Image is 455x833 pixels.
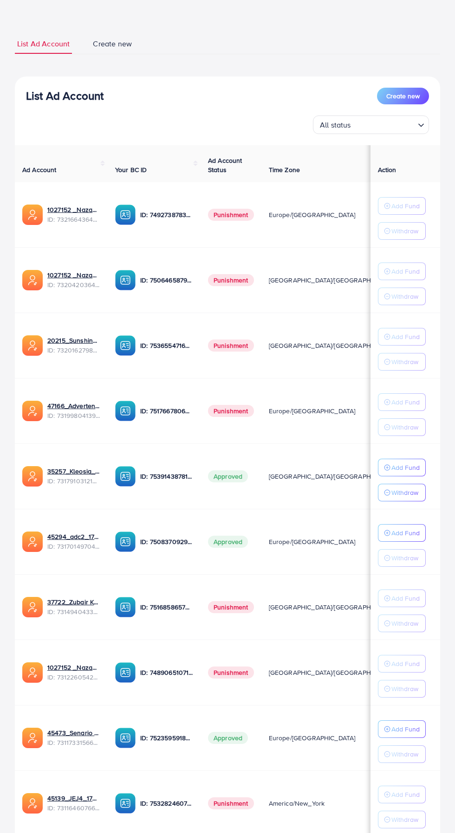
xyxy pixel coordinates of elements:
[391,462,420,473] p: Add Fund
[26,89,104,103] h3: List Ad Account
[391,266,420,277] p: Add Fund
[22,532,43,552] img: ic-ads-acc.e4c84228.svg
[377,88,429,104] button: Create new
[378,786,426,803] button: Add Fund
[115,728,136,748] img: ic-ba-acc.ded83a64.svg
[47,663,100,682] div: <span class='underline'>1027152 _Nazaagency_001</span></br>7312260542003986433
[47,532,100,551] div: <span class='underline'>45294_adc2_1703625333010</span></br>7317014970415923202
[378,393,426,411] button: Add Fund
[47,401,100,410] a: 47166_Advertentieaccount_Jubelle_1704315769821
[378,720,426,738] button: Add Fund
[378,165,396,174] span: Action
[140,209,193,220] p: ID: 7492738783637520401
[47,728,100,737] a: 45473_Senario ad account_1702395564412
[318,118,353,132] span: All status
[378,197,426,215] button: Add Fund
[140,340,193,351] p: ID: 7536554716026060816
[391,749,418,760] p: Withdraw
[47,336,100,345] a: 20215_Sunshine Jewellery_1704358224476
[47,467,100,486] div: <span class='underline'>35257_Kleosia_1703833792414</span></br>7317910312148156418
[269,165,300,174] span: Time Zone
[378,418,426,436] button: Withdraw
[47,270,100,280] a: 1027152 _Nazaagency_oldaccount_004
[115,205,136,225] img: ic-ba-acc.ded83a64.svg
[208,156,242,174] span: Ad Account Status
[208,470,248,482] span: Approved
[391,200,420,211] p: Add Fund
[378,263,426,280] button: Add Fund
[269,733,356,743] span: Europe/[GEOGRAPHIC_DATA]
[391,724,420,735] p: Add Fund
[391,527,420,538] p: Add Fund
[208,209,254,221] span: Punishment
[386,91,420,101] span: Create new
[208,732,248,744] span: Approved
[47,476,100,486] span: ID: 7317910312148156418
[17,38,70,49] span: List Ad Account
[378,288,426,305] button: Withdraw
[22,793,43,814] img: ic-ads-acc.e4c84228.svg
[22,662,43,683] img: ic-ads-acc.e4c84228.svg
[47,673,100,682] span: ID: 7312260542003986433
[208,601,254,613] span: Punishment
[269,668,398,677] span: [GEOGRAPHIC_DATA]/[GEOGRAPHIC_DATA]
[391,225,418,237] p: Withdraw
[378,615,426,632] button: Withdraw
[208,274,254,286] span: Punishment
[378,484,426,501] button: Withdraw
[378,222,426,240] button: Withdraw
[47,336,100,355] div: <span class='underline'>20215_Sunshine Jewellery_1704358224476</span></br>7320162798393196545
[47,205,100,224] div: <span class='underline'>1027152 _Nazaagency_014</span></br>7321664364950503426
[47,205,100,214] a: 1027152 _Nazaagency_014
[115,165,147,174] span: Your BC ID
[47,728,100,747] div: <span class='underline'>45473_Senario ad account_1702395564412</span></br>7311733156607033345
[391,356,418,367] p: Withdraw
[313,115,429,134] div: Search for option
[416,791,448,826] iframe: Chat
[269,602,398,612] span: [GEOGRAPHIC_DATA]/[GEOGRAPHIC_DATA]
[47,794,100,803] a: 45139_JEJ4_1702375300045
[47,738,100,747] span: ID: 7311733156607033345
[115,401,136,421] img: ic-ba-acc.ded83a64.svg
[47,215,100,224] span: ID: 7321664364950503426
[47,542,100,551] span: ID: 7317014970415923202
[47,532,100,541] a: 45294_adc2_1703625333010
[140,732,193,743] p: ID: 7523595918839595009
[115,532,136,552] img: ic-ba-acc.ded83a64.svg
[269,210,356,219] span: Europe/[GEOGRAPHIC_DATA]
[47,607,100,616] span: ID: 7314940433824514050
[208,340,254,352] span: Punishment
[47,401,100,420] div: <span class='underline'>47166_Advertentieaccount_Jubelle_1704315769821</span></br>731998041397023...
[269,537,356,546] span: Europe/[GEOGRAPHIC_DATA]
[378,745,426,763] button: Withdraw
[22,335,43,356] img: ic-ads-acc.e4c84228.svg
[378,811,426,828] button: Withdraw
[378,328,426,346] button: Add Fund
[140,471,193,482] p: ID: 7539143878176292880
[391,683,418,694] p: Withdraw
[115,597,136,617] img: ic-ba-acc.ded83a64.svg
[269,799,325,808] span: America/New_York
[22,728,43,748] img: ic-ads-acc.e4c84228.svg
[47,346,100,355] span: ID: 7320162798393196545
[22,270,43,290] img: ic-ads-acc.e4c84228.svg
[115,335,136,356] img: ic-ba-acc.ded83a64.svg
[391,552,418,564] p: Withdraw
[208,666,254,679] span: Punishment
[208,405,254,417] span: Punishment
[269,472,398,481] span: [GEOGRAPHIC_DATA]/[GEOGRAPHIC_DATA]
[47,794,100,813] div: <span class='underline'>45139_JEJ4_1702375300045</span></br>7311646076694740993
[378,680,426,698] button: Withdraw
[269,276,398,285] span: [GEOGRAPHIC_DATA]/[GEOGRAPHIC_DATA]
[140,798,193,809] p: ID: 7532824607742017552
[391,422,418,433] p: Withdraw
[47,467,100,476] a: 35257_Kleosia_1703833792414
[208,797,254,809] span: Punishment
[378,590,426,607] button: Add Fund
[47,270,100,289] div: <span class='underline'>1027152 _Nazaagency_oldaccount_004</span></br>7320420364126224386
[47,280,100,289] span: ID: 7320420364126224386
[391,658,420,669] p: Add Fund
[391,291,418,302] p: Withdraw
[391,789,420,800] p: Add Fund
[140,275,193,286] p: ID: 7506465879023091720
